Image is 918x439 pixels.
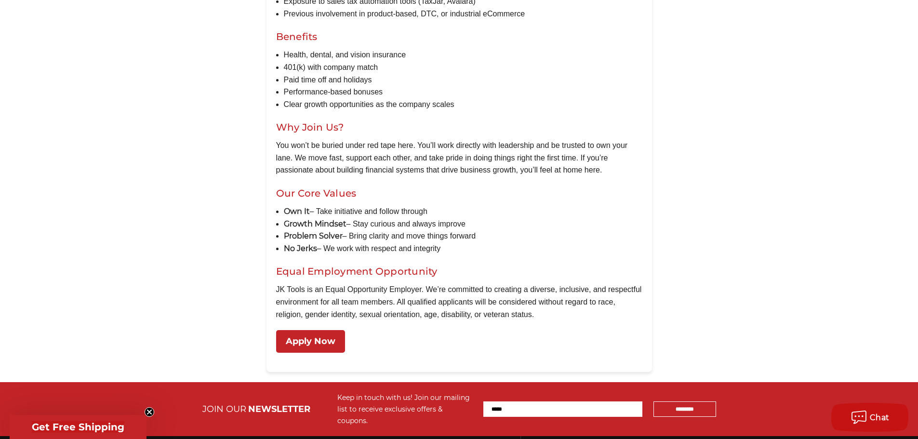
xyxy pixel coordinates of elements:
button: Close teaser [145,407,154,417]
strong: Own It [284,207,310,216]
li: – We work with respect and integrity [284,242,642,255]
li: 401(k) with company match [284,61,642,74]
div: Keep in touch with us! Join our mailing list to receive exclusive offers & coupons. [337,392,474,426]
span: Get Free Shipping [32,421,124,433]
li: – Stay curious and always improve [284,218,642,230]
p: You won’t be buried under red tape here. You’ll work directly with leadership and be trusted to o... [276,139,642,176]
li: Clear growth opportunities as the company scales [284,98,642,111]
button: Chat [831,403,908,432]
h2: Our Core Values [276,186,642,200]
h2: Why Join Us? [276,120,642,134]
li: Health, dental, and vision insurance [284,49,642,61]
h2: Equal Employment Opportunity [276,264,642,279]
a: Apply Now [276,330,345,353]
p: JK Tools is an Equal Opportunity Employer. We’re committed to creating a diverse, inclusive, and ... [276,283,642,320]
h2: Benefits [276,29,642,44]
li: – Bring clarity and move things forward [284,230,642,242]
span: Chat [870,413,890,422]
li: Previous involvement in product-based, DTC, or industrial eCommerce [284,8,642,20]
span: NEWSLETTER [248,404,310,414]
strong: No Jerks [284,244,317,253]
strong: Growth Mindset [284,219,346,228]
div: Get Free ShippingClose teaser [10,415,146,439]
strong: Problem Solver [284,231,343,240]
span: JOIN OUR [202,404,246,414]
li: – Take initiative and follow through [284,205,642,218]
li: Paid time off and holidays [284,74,642,86]
li: Performance-based bonuses [284,86,642,98]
